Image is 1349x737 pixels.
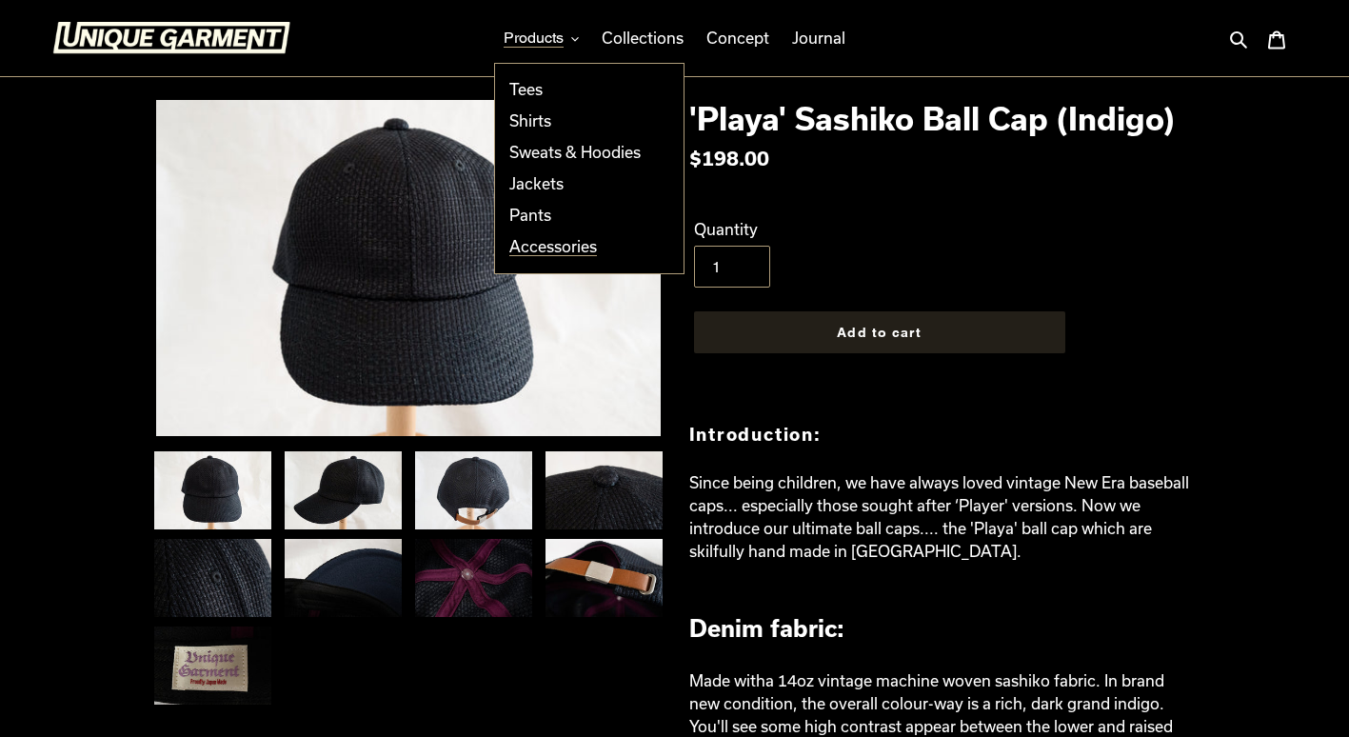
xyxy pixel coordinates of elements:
[689,473,1189,560] span: Since being children, we have always loved vintage New Era baseball caps... especially those soug...
[52,22,290,54] img: Unique Garment
[495,74,655,106] a: Tees
[509,143,641,162] span: Sweats & Hoodies
[694,218,937,241] label: Quantity
[495,200,655,231] a: Pants
[697,24,779,52] a: Concept
[495,137,655,169] a: Sweats & Hoodies
[509,206,551,225] span: Pants
[783,24,855,52] a: Journal
[792,29,845,48] span: Journal
[689,614,844,642] span: Denim fabric:
[602,29,684,48] span: Collections
[689,100,1194,136] h1: 'Playa' Sashiko Ball Cap (Indigo)
[495,169,655,200] a: Jackets
[509,111,551,130] span: Shirts
[689,147,769,169] span: $198.00
[283,537,404,619] img: Load image into Gallery viewer, &#39;Playa&#39; Sashiko Ball Cap (Indigo)
[283,449,404,531] img: Load image into Gallery viewer, &#39;Playa&#39; Sashiko Ball Cap (Indigo)
[544,449,665,531] img: Load image into Gallery viewer, &#39;Playa&#39; Sashiko Ball Cap (Indigo)
[509,237,597,256] span: Accessories
[152,449,273,531] img: Load image into Gallery viewer, &#39;Playa&#39; Sashiko Ball Cap (Indigo)
[509,80,543,99] span: Tees
[152,625,273,707] img: Load image into Gallery viewer, &#39;Playa&#39; Sashiko Ball Cap (Indigo)
[494,24,588,52] button: Products
[413,537,534,619] img: Load image into Gallery viewer, &#39;Playa&#39; Sashiko Ball Cap (Indigo)
[152,537,273,619] img: Load image into Gallery viewer, &#39;Playa&#39; Sashiko Ball Cap (Indigo)
[694,311,1065,353] button: Add to cart
[413,449,534,531] img: Load image into Gallery viewer, &#39;Playa&#39; Sashiko Ball Cap (Indigo)
[504,29,564,48] span: Products
[544,537,665,619] img: Load image into Gallery viewer, &#39;Playa&#39; Sashiko Ball Cap (Indigo)
[837,325,921,340] span: Add to cart
[509,174,564,193] span: Jackets
[495,106,655,137] a: Shirts
[689,424,822,445] span: Introduction:
[592,24,693,52] a: Collections
[495,231,655,263] a: Accessories
[706,29,769,48] span: Concept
